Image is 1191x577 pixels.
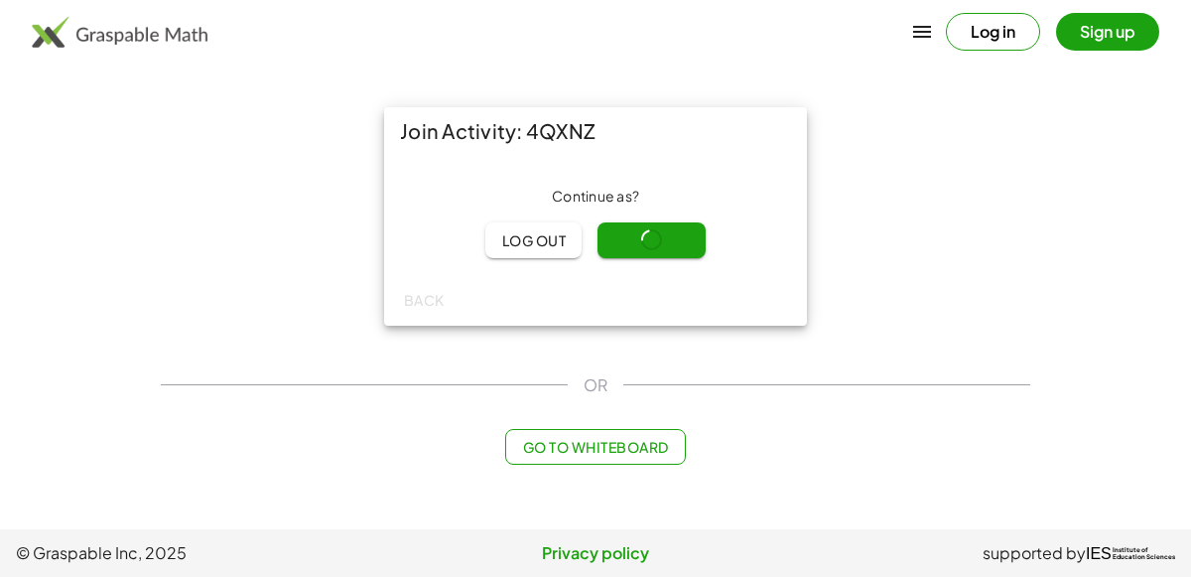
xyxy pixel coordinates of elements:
div: Continue as ? [400,187,791,207]
button: Sign up [1056,13,1159,51]
span: supported by [983,541,1086,565]
a: Privacy policy [402,541,788,565]
span: Log out [501,231,566,249]
span: Institute of Education Sciences [1113,547,1175,561]
button: Log out [485,222,582,258]
span: © Graspable Inc, 2025 [16,541,402,565]
a: IESInstitute ofEducation Sciences [1086,541,1175,565]
button: Go to Whiteboard [505,429,685,465]
button: Log in [946,13,1040,51]
div: Join Activity: 4QXNZ [384,107,807,155]
span: Go to Whiteboard [522,438,668,456]
span: IES [1086,544,1112,563]
span: OR [584,373,607,397]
